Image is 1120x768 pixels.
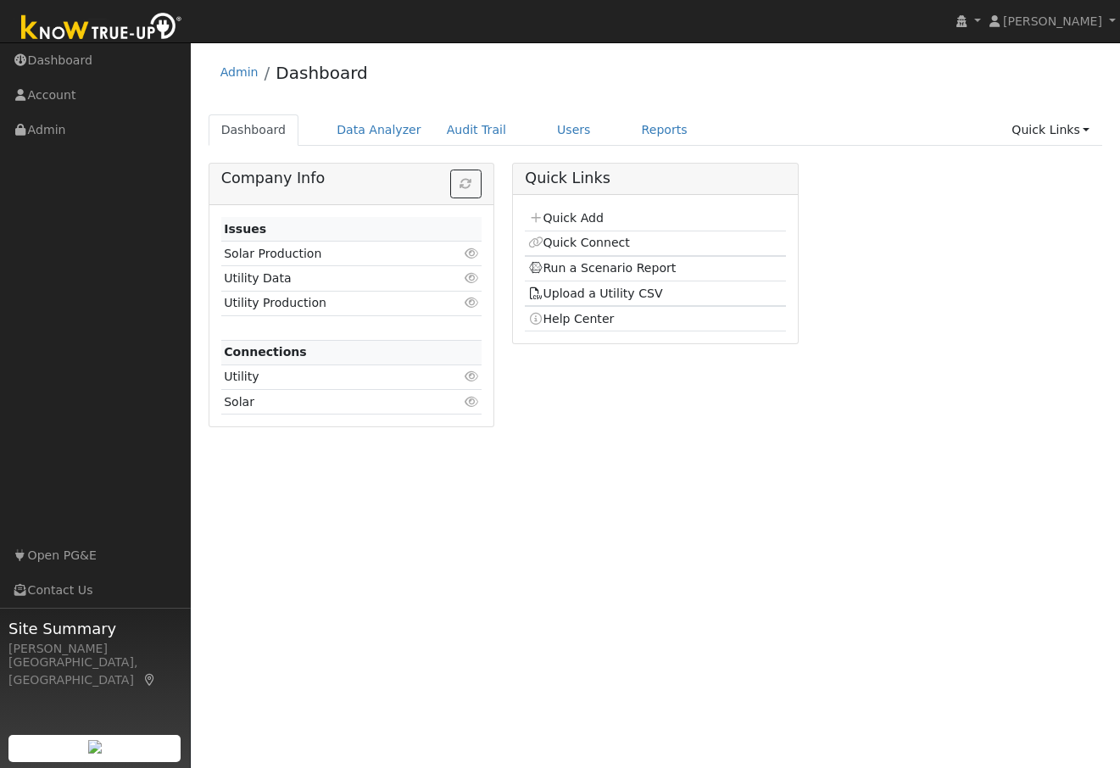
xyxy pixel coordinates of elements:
[464,297,479,309] i: Click to view
[544,114,604,146] a: Users
[324,114,434,146] a: Data Analyzer
[528,211,604,225] a: Quick Add
[464,272,479,284] i: Click to view
[528,287,663,300] a: Upload a Utility CSV
[221,365,440,389] td: Utility
[224,345,307,359] strong: Connections
[8,617,181,640] span: Site Summary
[464,248,479,259] i: Click to view
[221,242,440,266] td: Solar Production
[8,640,181,658] div: [PERSON_NAME]
[209,114,299,146] a: Dashboard
[224,222,266,236] strong: Issues
[528,236,630,249] a: Quick Connect
[88,740,102,754] img: retrieve
[221,390,440,415] td: Solar
[220,65,259,79] a: Admin
[221,291,440,315] td: Utility Production
[276,63,368,83] a: Dashboard
[525,170,785,187] h5: Quick Links
[221,266,440,291] td: Utility Data
[528,261,677,275] a: Run a Scenario Report
[8,654,181,689] div: [GEOGRAPHIC_DATA], [GEOGRAPHIC_DATA]
[221,170,482,187] h5: Company Info
[999,114,1102,146] a: Quick Links
[464,396,479,408] i: Click to view
[629,114,700,146] a: Reports
[142,673,158,687] a: Map
[464,370,479,382] i: Click to view
[528,312,615,326] a: Help Center
[434,114,519,146] a: Audit Trail
[13,9,191,47] img: Know True-Up
[1003,14,1102,28] span: [PERSON_NAME]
